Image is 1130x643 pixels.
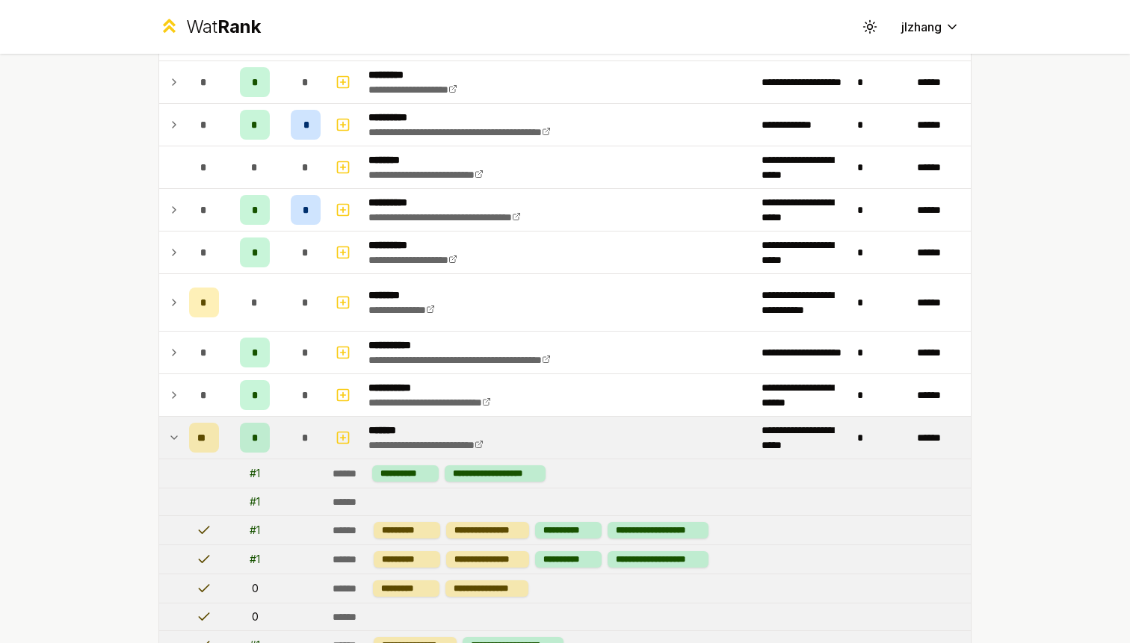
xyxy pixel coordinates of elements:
div: # 1 [250,552,260,567]
div: # 1 [250,466,260,481]
button: jlzhang [889,13,972,40]
div: Wat [186,15,261,39]
a: WatRank [158,15,261,39]
td: 0 [225,603,285,630]
div: # 1 [250,494,260,509]
div: # 1 [250,523,260,538]
td: 0 [225,574,285,603]
span: jlzhang [901,18,942,36]
span: Rank [217,16,261,37]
